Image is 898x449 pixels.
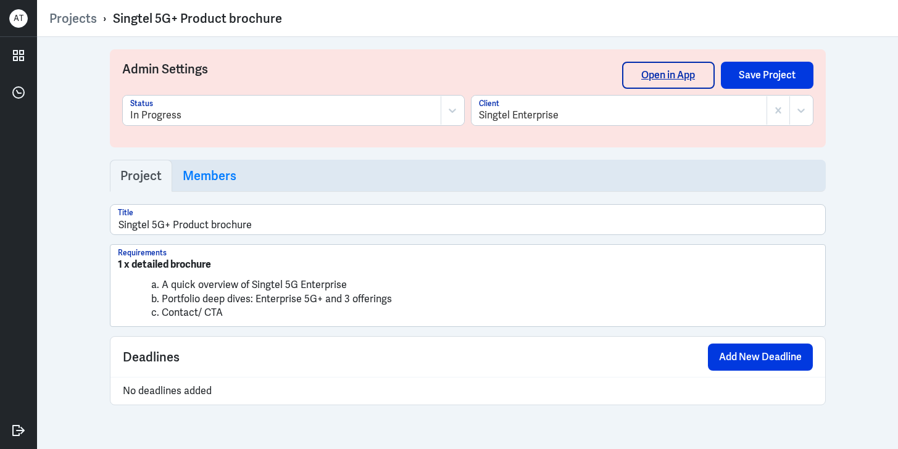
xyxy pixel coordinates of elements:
div: A T [9,9,28,28]
a: Open in App [622,62,715,89]
button: Add New Deadline [708,344,813,371]
h3: Members [183,168,236,183]
button: Save Project [721,62,813,89]
p: › [97,10,113,27]
div: No deadlines added [110,377,825,405]
div: Singtel 5G+ Product brochure [113,10,282,27]
strong: 1 x detailed brochure [118,258,211,271]
a: Projects [49,10,97,27]
li: Contact/ CTA [118,306,818,320]
h3: Project [120,168,162,183]
li: A quick overview of Singtel 5G Enterprise [118,278,818,292]
input: Title [110,205,825,234]
h3: Admin Settings [122,62,622,95]
span: Deadlines [123,348,180,366]
li: Portfolio deep dives: Enterprise 5G+ and 3 offerings [118,292,818,307]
